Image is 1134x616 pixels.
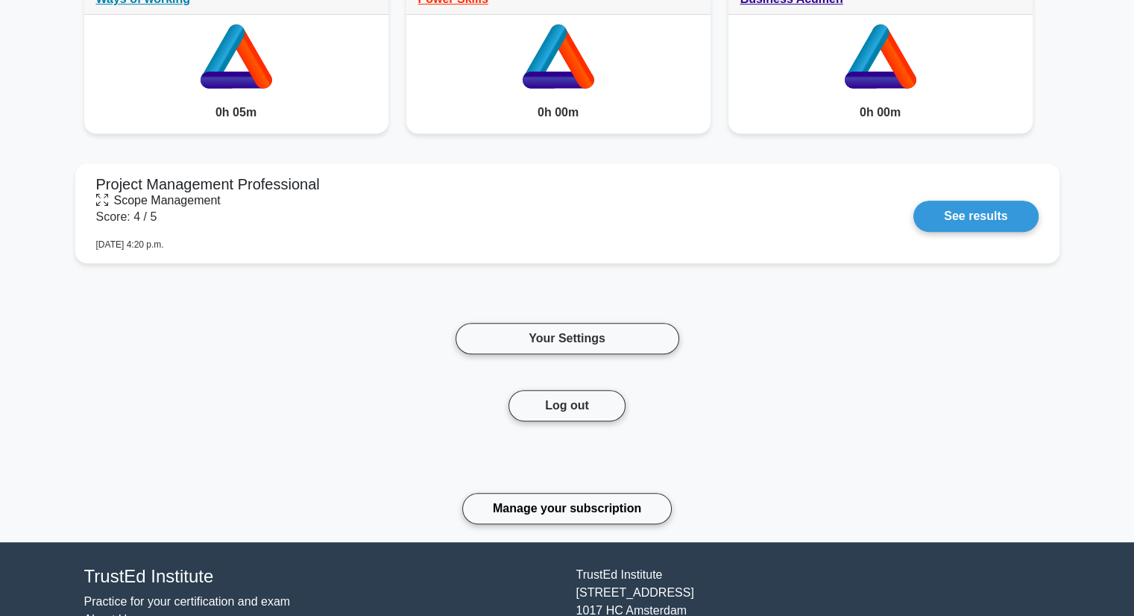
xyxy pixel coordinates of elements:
div: 0h 00m [406,92,711,133]
div: 0h 05m [84,92,388,133]
h4: TrustEd Institute [84,566,558,588]
a: Practice for your certification and exam [84,595,291,608]
a: Manage your subscription [462,493,672,524]
div: 0h 00m [728,92,1033,133]
a: See results [913,201,1038,232]
button: Log out [508,390,626,421]
a: Your Settings [456,323,679,354]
